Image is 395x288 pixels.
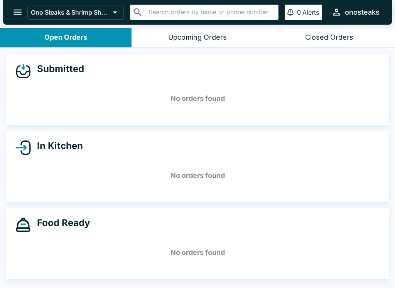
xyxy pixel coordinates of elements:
div: onosteaks [345,8,380,17]
div: Open Orders [44,33,87,42]
button: Ono Steaks & Shrimp Shack [27,5,124,20]
p: Alerts [302,8,319,16]
button: open drawer [8,2,27,22]
h4: In Kitchen [31,140,83,152]
button: onosteaks [328,4,383,20]
h5: No orders found [15,239,380,266]
h5: No orders found [15,85,380,112]
h5: No orders found [15,162,380,189]
p: 0 [297,8,301,16]
h4: Submitted [31,63,84,75]
div: Upcoming Orders [168,33,227,42]
div: Closed Orders [305,33,353,42]
h4: Food Ready [31,217,90,229]
p: Ono Steaks & Shrimp Shack [31,8,110,16]
input: Search orders by name or phone number [146,7,275,18]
